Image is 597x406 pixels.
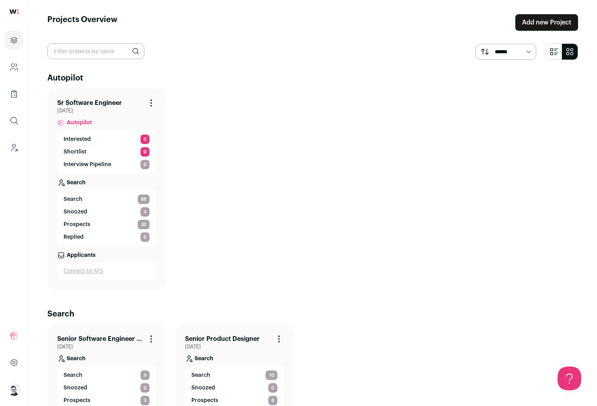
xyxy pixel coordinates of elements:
[64,233,84,241] p: Replied
[191,383,277,393] a: Snoozed 0
[47,14,118,31] h1: Projects Overview
[64,232,150,242] a: Replied 0
[195,355,213,363] p: Search
[185,334,260,344] a: Senior Product Designer
[57,350,156,366] a: Search
[47,43,144,59] input: Filter projects by name
[57,344,156,350] span: [DATE]
[140,232,150,242] span: 0
[64,148,86,156] p: Shortlist
[67,251,95,259] p: Applicants
[185,350,284,366] a: Search
[140,396,150,405] span: 3
[57,108,156,114] span: [DATE]
[64,384,87,392] p: Snoozed
[47,309,578,320] h2: Search
[268,383,277,393] span: 0
[67,119,92,127] span: Autopilot
[146,334,156,344] button: Project Actions
[140,383,150,393] span: 0
[5,31,23,50] a: Projects
[191,371,210,379] span: Search
[266,370,277,380] span: 10
[191,397,218,404] p: Prospects
[191,396,277,405] a: Prospects 6
[140,370,150,380] span: 9
[191,384,215,392] p: Snoozed
[191,370,277,380] a: Search 10
[64,161,111,168] p: Interview Pipeline
[8,383,21,396] img: 13401752-medium_jpg
[274,334,284,344] button: Project Actions
[5,84,23,103] a: Company Lists
[140,135,150,144] span: 0
[515,14,578,31] a: Add new Project
[64,135,91,143] p: Interested
[57,247,156,262] a: Applicants
[8,383,21,396] button: Open dropdown
[64,207,150,217] a: Snoozed 4
[5,138,23,157] a: Leads (Backoffice)
[64,370,150,380] a: Search 9
[138,195,150,204] span: 86
[64,221,90,228] p: Prospects
[64,160,150,169] a: Interview Pipeline 0
[9,9,19,14] img: wellfound-shorthand-0d5821cbd27db2630d0214b213865d53afaa358527fdda9d0ea32b1df1b89c2c.svg
[57,334,143,344] a: Senior Software Engineer - Artificial Intelligence
[140,160,150,169] span: 0
[64,208,87,216] p: Snoozed
[185,344,284,350] span: [DATE]
[67,355,86,363] p: Search
[138,220,150,229] span: 30
[64,220,150,229] a: Prospects 30
[64,397,90,404] p: Prospects
[64,195,82,203] span: Search
[140,147,150,157] span: 0
[64,396,150,405] a: Prospects 3
[57,174,156,190] a: Search
[558,367,581,390] iframe: Help Scout Beacon - Open
[5,58,23,77] a: Company and ATS Settings
[64,371,82,379] span: Search
[140,207,150,217] span: 4
[64,147,150,157] a: Shortlist 0
[64,135,150,144] a: Interested 0
[146,98,156,108] button: Project Actions
[64,195,150,204] a: Search 86
[64,267,150,275] a: Connect to ATS
[57,114,156,130] a: Autopilot
[47,73,578,84] h2: Autopilot
[57,98,122,108] a: Sr Software Engineer
[64,383,150,393] a: Snoozed 0
[268,396,277,405] span: 6
[67,179,86,187] p: Search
